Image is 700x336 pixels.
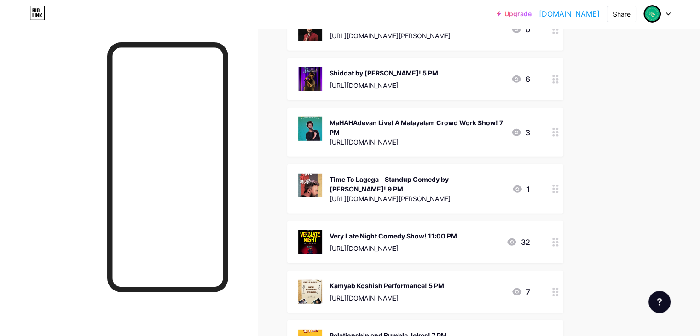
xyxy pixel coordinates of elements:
div: 6 [511,74,530,85]
a: Upgrade [497,10,532,17]
div: 3 [511,127,530,138]
div: Share [613,9,631,19]
a: [DOMAIN_NAME] [539,8,600,19]
img: Very Late Night Comedy Show! 11:00 PM [298,230,322,254]
div: [URL][DOMAIN_NAME][PERSON_NAME] [330,31,497,41]
div: Time To Lagega - Standup Comedy by [PERSON_NAME]! 9 PM [330,174,504,194]
img: Shiddat by Aryansh Arora! 5 PM [298,67,322,91]
img: Ministry Comedy [643,5,661,23]
div: [URL][DOMAIN_NAME] [330,81,438,90]
img: Rishabh Kanishka Live! 19th Oct. 8 PM [298,17,322,41]
div: MaHAHAdevan Live! A Malayalam Crowd Work Show! 7 PM [330,118,503,137]
div: 0 [511,24,530,35]
div: [URL][DOMAIN_NAME] [330,293,444,303]
img: Kamyab Koshish Performance! 5 PM [298,280,322,304]
div: Kamyab Koshish Performance! 5 PM [330,281,444,290]
div: [URL][DOMAIN_NAME] [330,243,457,253]
img: Time To Lagega - Standup Comedy by Peeyush Kumar! 9 PM [298,174,322,197]
div: [URL][DOMAIN_NAME] [330,137,503,147]
img: MaHAHAdevan Live! A Malayalam Crowd Work Show! 7 PM [298,117,322,141]
div: Very Late Night Comedy Show! 11:00 PM [330,231,457,241]
div: 32 [506,237,530,248]
div: 7 [511,286,530,297]
div: 1 [512,184,530,195]
div: [URL][DOMAIN_NAME][PERSON_NAME] [330,194,504,203]
div: Shiddat by [PERSON_NAME]! 5 PM [330,68,438,78]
